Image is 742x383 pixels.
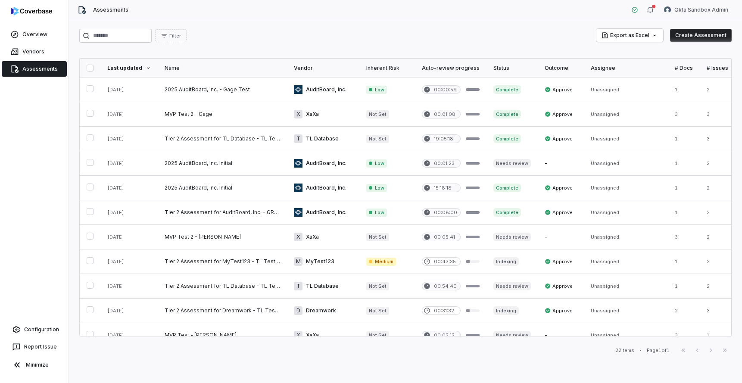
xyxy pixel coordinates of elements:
div: Auto-review progress [422,65,480,72]
div: Inherent Risk [366,65,408,72]
button: Report Issue [3,339,65,355]
a: Assessments [2,61,67,77]
div: Assignee [591,65,661,72]
button: Export as Excel [596,29,663,42]
div: Outcome [545,65,577,72]
span: Filter [169,33,181,39]
div: • [639,347,642,353]
img: Okta Sandbox Admin avatar [664,6,671,13]
img: logo-D7KZi-bG.svg [11,7,52,16]
span: Okta Sandbox Admin [674,6,728,13]
div: # Docs [675,65,693,72]
div: # Issues [707,65,728,72]
span: Assessments [93,6,128,13]
td: - [538,225,584,249]
button: Create Assessment [670,29,732,42]
button: Okta Sandbox Admin avatarOkta Sandbox Admin [659,3,733,16]
a: Configuration [3,322,65,337]
button: Filter [155,29,187,42]
a: Overview [2,27,67,42]
div: Last updated [107,65,151,72]
div: Vendor [294,65,352,72]
div: Name [165,65,280,72]
td: - [538,151,584,176]
a: Vendors [2,44,67,59]
div: Page 1 of 1 [647,347,670,354]
div: Status [493,65,531,72]
button: Minimize [3,356,65,374]
div: 22 items [615,347,634,354]
td: - [538,323,584,348]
